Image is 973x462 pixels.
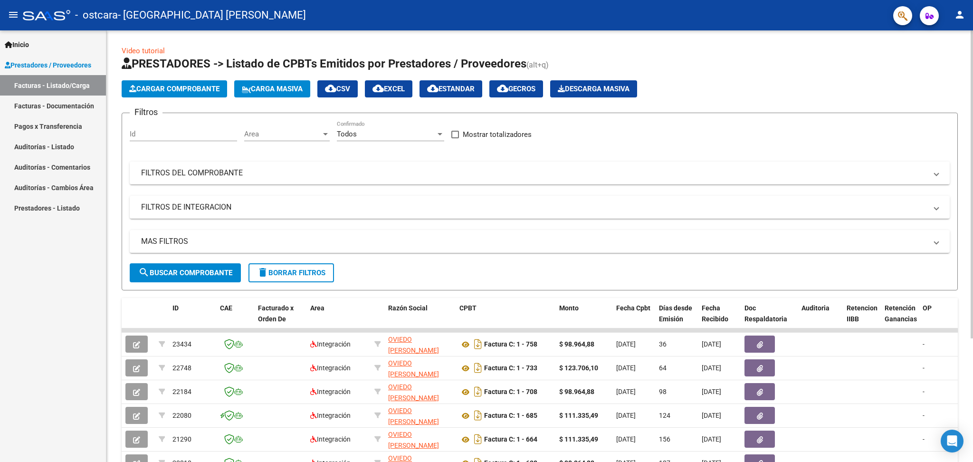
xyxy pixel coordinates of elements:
span: - [GEOGRAPHIC_DATA] [PERSON_NAME] [118,5,306,26]
span: EXCEL [372,85,405,93]
datatable-header-cell: Doc Respaldatoria [741,298,798,340]
span: Estandar [427,85,475,93]
span: 98 [659,388,667,395]
datatable-header-cell: CAE [216,298,254,340]
div: 27357309714 [388,334,452,354]
datatable-header-cell: CPBT [456,298,555,340]
span: Borrar Filtros [257,269,325,277]
strong: Factura C: 1 - 758 [484,341,537,348]
mat-icon: cloud_download [372,83,384,94]
datatable-header-cell: Retención Ganancias [881,298,919,340]
datatable-header-cell: Monto [555,298,612,340]
datatable-header-cell: Facturado x Orden De [254,298,306,340]
span: Integración [310,412,351,419]
datatable-header-cell: Area [306,298,371,340]
span: Razón Social [388,304,428,312]
button: Descarga Masiva [550,80,637,97]
span: OVIEDO [PERSON_NAME] [388,336,439,354]
datatable-header-cell: ID [169,298,216,340]
button: Gecros [489,80,543,97]
datatable-header-cell: Fecha Recibido [698,298,741,340]
div: Open Intercom Messenger [941,430,963,452]
mat-icon: delete [257,267,268,278]
span: Doc Respaldatoria [744,304,787,323]
i: Descargar documento [472,408,484,423]
span: OVIEDO [PERSON_NAME] [388,383,439,402]
button: Carga Masiva [234,80,310,97]
div: 27357309714 [388,382,452,402]
button: CSV [317,80,358,97]
span: Cargar Comprobante [129,85,219,93]
mat-panel-title: MAS FILTROS [141,236,927,247]
span: Fecha Cpbt [616,304,650,312]
datatable-header-cell: Fecha Cpbt [612,298,655,340]
span: CPBT [459,304,477,312]
span: OVIEDO [PERSON_NAME] [388,407,439,425]
span: 22080 [172,412,191,419]
mat-icon: search [138,267,150,278]
span: 21290 [172,435,191,443]
span: 22748 [172,364,191,372]
span: Gecros [497,85,535,93]
span: PRESTADORES -> Listado de CPBTs Emitidos por Prestadores / Proveedores [122,57,526,70]
mat-expansion-panel-header: MAS FILTROS [130,230,950,253]
datatable-header-cell: Días desde Emisión [655,298,698,340]
mat-expansion-panel-header: FILTROS DE INTEGRACION [130,196,950,219]
mat-icon: menu [8,9,19,20]
span: Integración [310,435,351,443]
span: Retención Ganancias [885,304,917,323]
strong: $ 111.335,49 [559,435,598,443]
span: 124 [659,412,670,419]
span: Facturado x Orden De [258,304,294,323]
span: CSV [325,85,350,93]
a: Video tutorial [122,47,165,55]
datatable-header-cell: Auditoria [798,298,843,340]
app-download-masive: Descarga masiva de comprobantes (adjuntos) [550,80,637,97]
span: Descarga Masiva [558,85,630,93]
span: 156 [659,435,670,443]
span: Días desde Emisión [659,304,692,323]
span: 64 [659,364,667,372]
span: [DATE] [616,435,636,443]
button: Estandar [420,80,482,97]
span: Buscar Comprobante [138,269,232,277]
span: ID [172,304,179,312]
span: Inicio [5,39,29,50]
div: 27357309714 [388,358,452,378]
span: CAE [220,304,232,312]
span: [DATE] [702,340,721,348]
span: Fecha Recibido [702,304,728,323]
i: Descargar documento [472,384,484,399]
span: [DATE] [702,388,721,395]
span: OVIEDO [PERSON_NAME] [388,359,439,378]
span: Auditoria [801,304,830,312]
mat-icon: cloud_download [325,83,336,94]
span: - [923,435,925,443]
mat-icon: cloud_download [427,83,439,94]
span: - [923,412,925,419]
i: Descargar documento [472,432,484,447]
strong: Factura C: 1 - 708 [484,388,537,396]
datatable-header-cell: Razón Social [384,298,456,340]
span: Mostrar totalizadores [463,129,532,140]
strong: Factura C: 1 - 685 [484,412,537,420]
span: (alt+q) [526,60,549,69]
strong: Factura C: 1 - 733 [484,365,537,372]
mat-panel-title: FILTROS DE INTEGRACION [141,202,927,212]
mat-panel-title: FILTROS DEL COMPROBANTE [141,168,927,178]
span: 23434 [172,340,191,348]
mat-icon: person [954,9,965,20]
span: [DATE] [702,364,721,372]
span: 36 [659,340,667,348]
mat-icon: cloud_download [497,83,508,94]
i: Descargar documento [472,337,484,352]
strong: $ 98.964,88 [559,340,594,348]
datatable-header-cell: OP [919,298,957,340]
button: Cargar Comprobante [122,80,227,97]
span: Prestadores / Proveedores [5,60,91,70]
span: [DATE] [616,412,636,419]
h3: Filtros [130,106,162,119]
span: Integración [310,340,351,348]
button: EXCEL [365,80,412,97]
mat-expansion-panel-header: FILTROS DEL COMPROBANTE [130,162,950,184]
